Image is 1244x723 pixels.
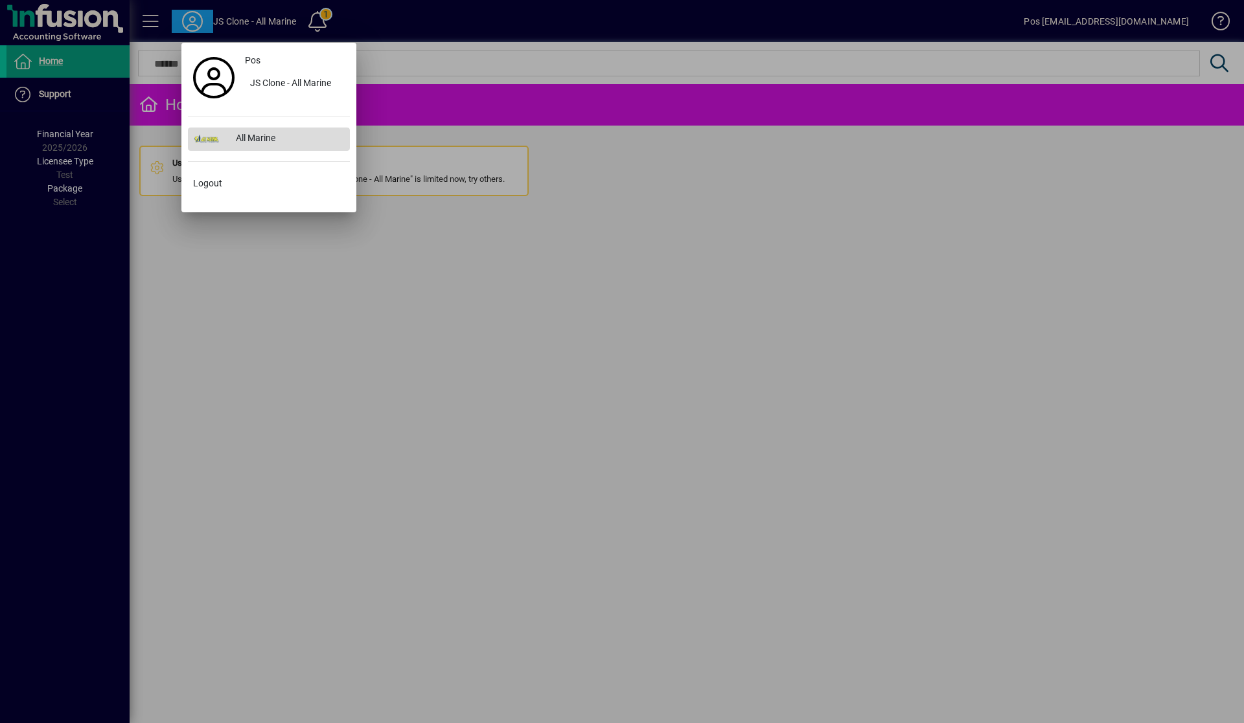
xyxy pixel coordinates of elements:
a: Pos [240,49,350,72]
span: Pos [245,54,260,67]
span: Logout [193,177,222,190]
div: All Marine [225,128,350,151]
button: JS Clone - All Marine [240,72,350,96]
button: All Marine [188,128,350,151]
a: Profile [188,66,240,89]
button: Logout [188,172,350,195]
